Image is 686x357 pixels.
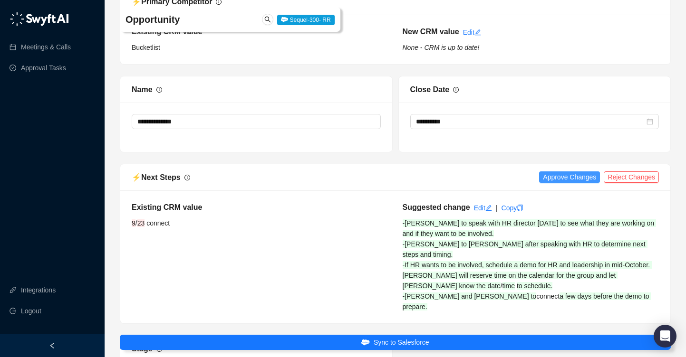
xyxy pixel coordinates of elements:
i: None - CRM is up to date! [403,44,480,51]
span: copy [517,205,523,211]
div: | [496,203,498,213]
h4: Opportunity [126,13,245,26]
a: Approval Tasks [21,58,66,77]
span: logout [10,308,16,314]
span: Sync to Salesforce [374,337,429,348]
span: edit [474,29,481,36]
span: Reject Changes [608,172,655,182]
span: left [49,342,56,349]
span: a few days before the demo to prepare. [403,292,651,310]
h5: Existing CRM value [132,202,388,213]
button: Approve Changes [539,171,600,183]
span: / [135,219,137,227]
span: Logout [21,301,41,320]
h5: Suggested change [403,202,470,213]
a: Integrations [21,281,56,300]
a: Edit [463,28,481,36]
a: Edit [474,204,492,212]
div: Name [132,84,153,95]
span: connect [536,292,560,300]
div: Close Date [410,84,450,95]
span: ⚡️ Next Steps [132,173,181,181]
span: info-circle [184,175,190,180]
button: Reject Changes [604,171,659,183]
a: Sequel-300- RR [277,16,334,23]
span: Bucketlist [132,44,160,51]
input: Close Date [416,116,645,127]
span: info-circle [156,87,162,93]
span: 23 [137,219,145,227]
a: Copy [502,204,524,212]
img: logo-05li4sbe.png [10,12,69,26]
span: Approve Changes [543,172,596,182]
span: connect [146,219,170,227]
textarea: Name [132,114,381,129]
span: search [264,16,271,23]
span: Sequel-300- RR [277,15,334,25]
div: Open Intercom Messenger [654,325,676,348]
span: to schedule. -[PERSON_NAME] and [PERSON_NAME] to [403,282,553,300]
a: Meetings & Calls [21,38,71,56]
h5: New CRM value [403,26,459,38]
span: edit [485,205,492,211]
span: info-circle [453,87,459,93]
span: / [501,282,502,290]
span: -[PERSON_NAME] to speak with HR director [DATE] to see what they are working on and if they want ... [403,219,657,290]
span: time [502,282,515,290]
button: Sync to Salesforce [120,335,671,350]
span: 9 [132,219,135,227]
